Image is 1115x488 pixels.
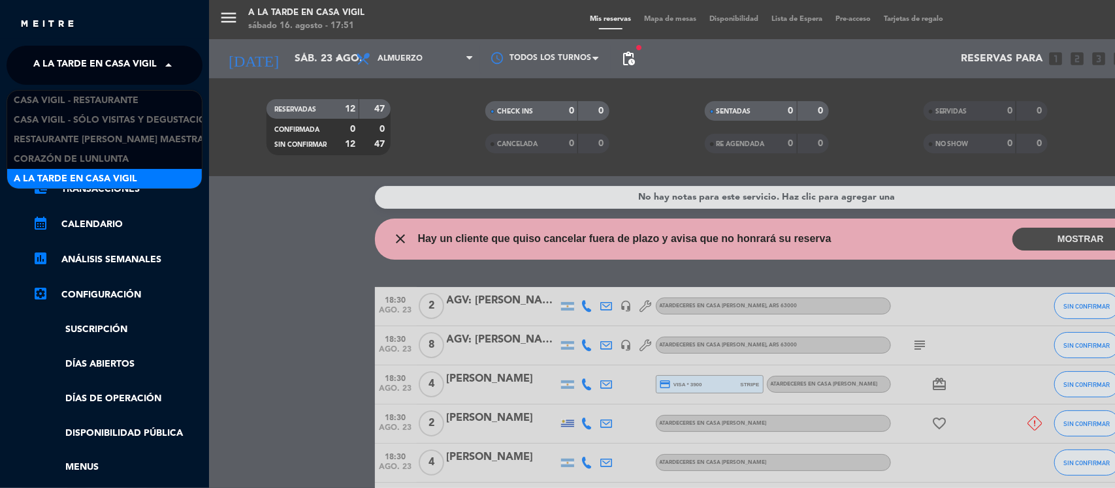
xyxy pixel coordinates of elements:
[33,252,202,267] a: assessmentANÁLISIS SEMANALES
[635,44,643,52] span: fiber_manual_record
[14,152,129,167] span: Corazón de Lunlunta
[14,113,225,128] span: Casa Vigil - SÓLO Visitas y Degustaciones
[33,391,202,406] a: Días de Operación
[33,426,202,441] a: Disponibilidad pública
[14,132,204,147] span: Restaurante [PERSON_NAME] Maestra
[14,172,137,187] span: A la tarde en Casa Vigil
[33,251,48,266] i: assessment
[33,460,202,475] a: Menus
[33,215,48,231] i: calendar_month
[33,52,157,79] span: A la tarde en Casa Vigil
[20,20,75,29] img: MEITRE
[14,93,138,108] span: Casa Vigil - Restaurante
[33,286,48,301] i: settings_applications
[33,217,202,232] a: calendar_monthCalendario
[33,287,202,303] a: Configuración
[33,322,202,337] a: Suscripción
[33,357,202,372] a: Días abiertos
[33,181,202,197] a: account_balance_walletTransacciones
[621,51,636,67] span: pending_actions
